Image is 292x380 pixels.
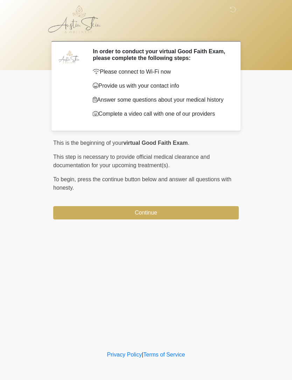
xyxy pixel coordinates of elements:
[93,68,228,76] p: Please connect to Wi-Fi now
[53,176,231,191] span: press the continue button below and answer all questions with honesty.
[53,206,239,219] button: Continue
[53,140,123,146] span: This is the beginning of your
[188,140,189,146] span: .
[107,352,142,358] a: Privacy Policy
[93,48,228,61] h2: In order to conduct your virtual Good Faith Exam, please complete the following steps:
[143,352,185,358] a: Terms of Service
[93,82,228,90] p: Provide us with your contact info
[53,154,210,168] span: This step is necessary to provide official medical clearance and documentation for your upcoming ...
[46,5,108,33] img: Austin Skin & Wellness Logo
[123,140,188,146] strong: virtual Good Faith Exam
[93,96,228,104] p: Answer some questions about your medical history
[93,110,228,118] p: Complete a video call with one of our providers
[142,352,143,358] a: |
[58,48,79,69] img: Agent Avatar
[53,176,77,182] span: To begin,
